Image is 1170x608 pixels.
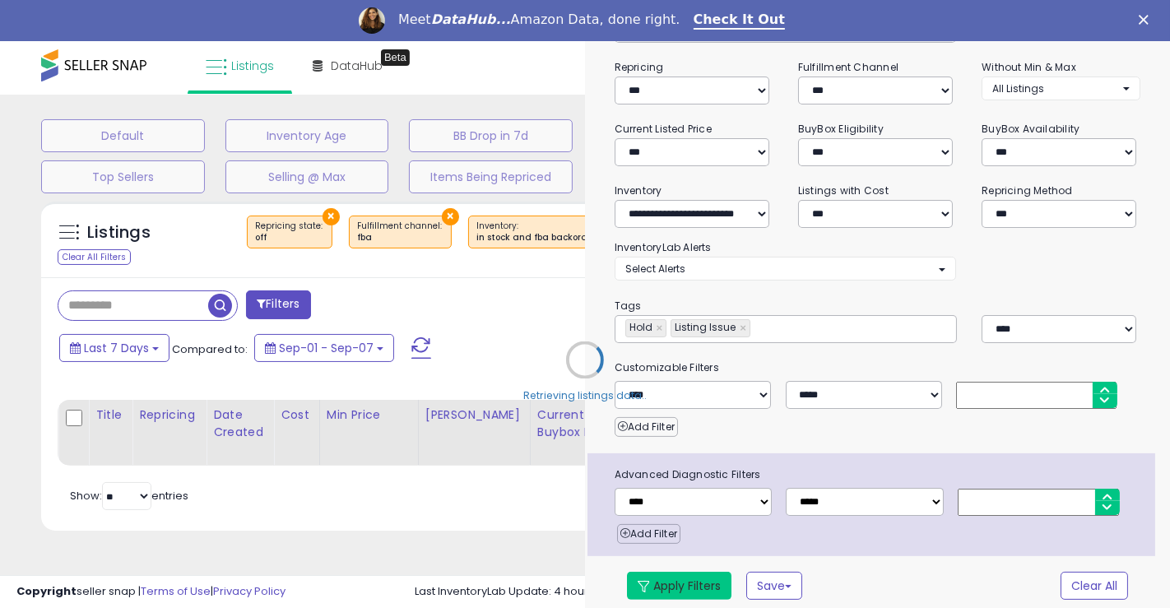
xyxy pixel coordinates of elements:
[431,12,511,27] i: DataHub...
[992,81,1044,95] span: All Listings
[798,60,898,74] small: Fulfillment Channel
[1061,572,1128,600] button: Clear All
[627,572,731,600] button: Apply Filters
[398,12,680,28] div: Meet Amazon Data, done right.
[615,122,712,136] small: Current Listed Price
[523,388,647,403] div: Retrieving listings data..
[798,183,889,197] small: Listings with Cost
[615,183,662,197] small: Inventory
[982,77,1140,100] button: All Listings
[982,183,1073,197] small: Repricing Method
[1139,15,1155,25] div: Close
[694,12,786,30] a: Check It Out
[615,60,664,74] small: Repricing
[982,122,1079,136] small: BuyBox Availability
[359,7,385,34] img: Profile image for Georgie
[798,122,884,136] small: BuyBox Eligibility
[982,60,1076,74] small: Without Min & Max
[746,572,802,600] button: Save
